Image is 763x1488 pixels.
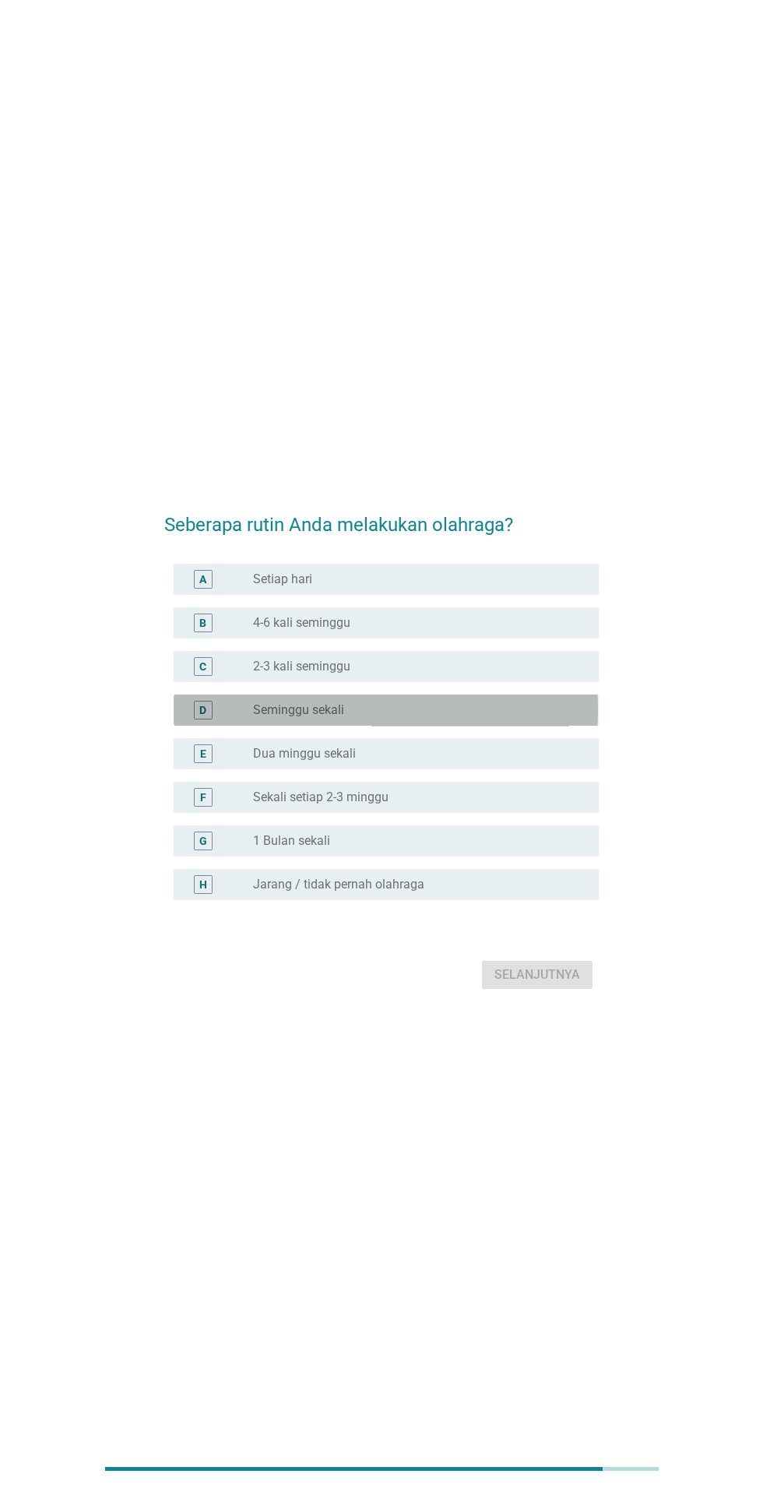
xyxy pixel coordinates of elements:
[199,658,206,674] div: C
[253,746,356,762] label: Dua minggu sekali
[253,615,350,631] label: 4-6 kali seminggu
[199,702,206,718] div: D
[253,833,330,849] label: 1 Bulan sekali
[200,789,206,805] div: F
[199,876,207,892] div: H
[199,832,207,849] div: G
[253,877,424,892] label: Jarang / tidak pernah olahraga
[200,745,206,762] div: E
[253,572,312,587] label: Setiap hari
[253,702,344,718] label: Seminggu sekali
[164,495,598,539] h2: Seberapa rutin Anda melakukan olahraga?
[253,790,389,805] label: Sekali setiap 2-3 minggu
[253,659,350,674] label: 2-3 kali seminggu
[199,614,206,631] div: B
[199,571,206,587] div: A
